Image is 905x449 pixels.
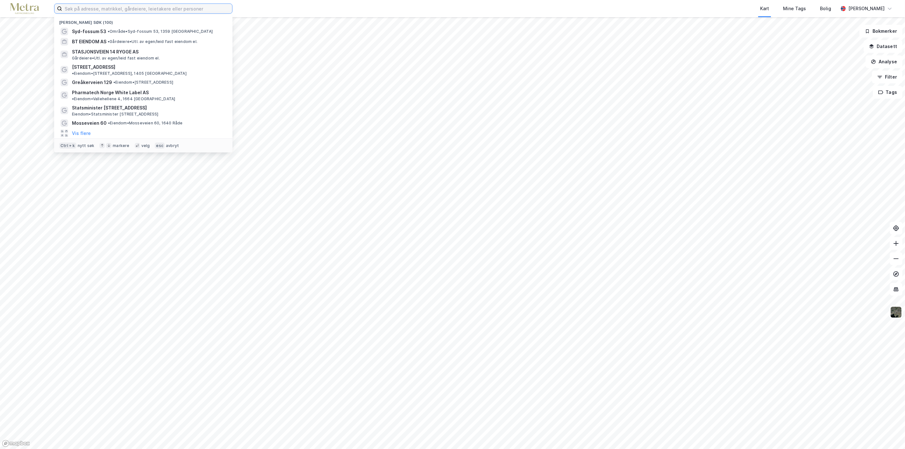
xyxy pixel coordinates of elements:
[166,143,179,148] div: avbryt
[864,40,902,53] button: Datasett
[859,25,902,38] button: Bokmerker
[72,48,225,56] span: STASJONSVEIEN 14 RYGGE AS
[113,80,173,85] span: Eiendom • [STREET_ADDRESS]
[72,96,175,102] span: Eiendom • Vallehellene 4, 1664 [GEOGRAPHIC_DATA]
[72,112,159,117] span: Eiendom • Statsminister [STREET_ADDRESS]
[72,71,74,76] span: •
[72,79,112,86] span: Greåkerveien 129
[872,71,902,83] button: Filter
[113,143,129,148] div: markere
[108,121,110,125] span: •
[72,38,106,46] span: BT EIENDOM AS
[848,5,885,12] div: [PERSON_NAME]
[108,39,110,44] span: •
[783,5,806,12] div: Mine Tags
[873,418,905,449] iframe: Chat Widget
[866,55,902,68] button: Analyse
[155,143,165,149] div: esc
[113,80,115,85] span: •
[72,104,225,112] span: Statsminister [STREET_ADDRESS]
[78,143,95,148] div: nytt søk
[72,130,91,137] button: Vis flere
[760,5,769,12] div: Kart
[72,89,149,96] span: Pharmatech Norge White Label AS
[2,440,30,447] a: Mapbox homepage
[108,29,213,34] span: Område • Syd-fossum 53, 1359 [GEOGRAPHIC_DATA]
[72,63,115,71] span: [STREET_ADDRESS]
[72,71,187,76] span: Eiendom • [STREET_ADDRESS], 1405 [GEOGRAPHIC_DATA]
[72,28,106,35] span: Syd-fossum 53
[820,5,831,12] div: Bolig
[72,56,160,61] span: Gårdeiere • Utl. av egen/leid fast eiendom el.
[873,418,905,449] div: Kontrollprogram for chat
[72,96,74,101] span: •
[873,86,902,99] button: Tags
[72,119,107,127] span: Mosseveien 60
[10,3,39,14] img: metra-logo.256734c3b2bbffee19d4.png
[59,143,76,149] div: Ctrl + k
[62,4,232,13] input: Søk på adresse, matrikkel, gårdeiere, leietakere eller personer
[108,29,110,34] span: •
[141,143,150,148] div: velg
[108,39,197,44] span: Gårdeiere • Utl. av egen/leid fast eiendom el.
[108,121,183,126] span: Eiendom • Mosseveien 60, 1640 Råde
[54,15,232,26] div: [PERSON_NAME] søk (100)
[890,306,902,318] img: 9k=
